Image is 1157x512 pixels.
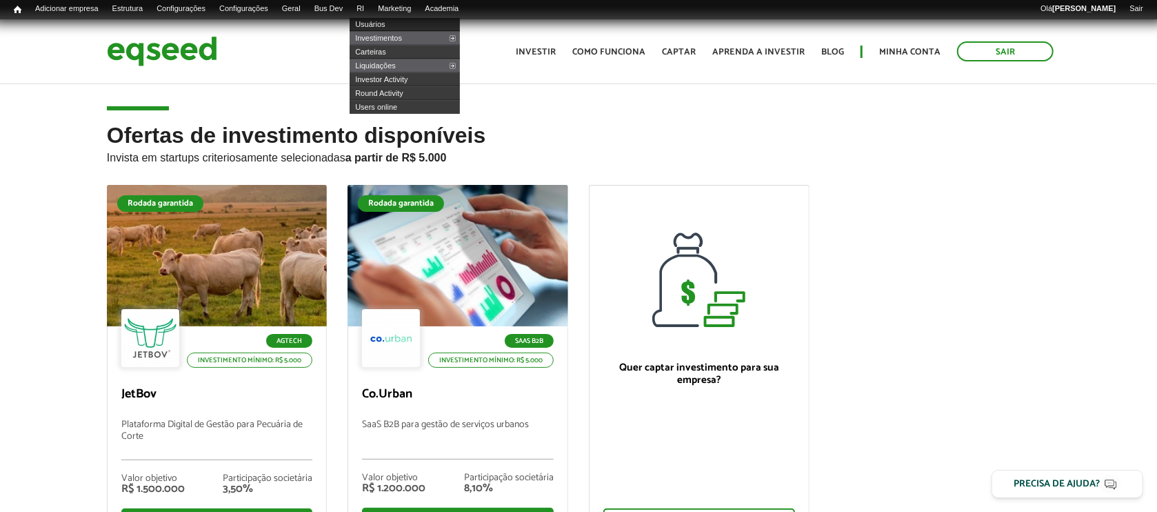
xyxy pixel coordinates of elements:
a: Configurações [150,3,212,14]
div: Valor objetivo [121,474,185,484]
p: Investimento mínimo: R$ 5.000 [187,353,312,368]
img: EqSeed [107,33,217,70]
p: SaaS B2B [505,334,554,348]
a: Sair [1123,3,1150,14]
a: Blog [821,48,844,57]
div: Participação societária [464,473,554,483]
a: Minha conta [879,48,940,57]
span: Início [14,5,21,14]
p: Quer captar investimento para sua empresa? [603,362,795,386]
a: Sair [957,41,1054,61]
a: Marketing [371,3,418,14]
a: Olá[PERSON_NAME] [1034,3,1123,14]
div: R$ 1.200.000 [362,483,425,494]
a: Usuários [350,17,460,31]
strong: [PERSON_NAME] [1052,4,1116,12]
a: Investir [516,48,556,57]
p: Plataforma Digital de Gestão para Pecuária de Corte [121,420,313,460]
p: Agtech [266,334,312,348]
strong: a partir de R$ 5.000 [345,152,447,164]
a: Início [7,3,28,17]
a: Estrutura [105,3,150,14]
h2: Ofertas de investimento disponíveis [107,124,1050,185]
a: Aprenda a investir [712,48,805,57]
p: Co.Urban [362,387,554,402]
a: Bus Dev [308,3,350,14]
div: Rodada garantida [358,195,444,212]
a: RI [350,3,371,14]
p: JetBov [121,387,313,402]
a: Academia [418,3,465,14]
div: 8,10% [464,483,554,494]
div: R$ 1.500.000 [121,484,185,495]
a: Captar [662,48,696,57]
p: SaaS B2B para gestão de serviços urbanos [362,420,554,460]
div: Rodada garantida [117,195,203,212]
a: Geral [275,3,308,14]
div: 3,50% [223,484,312,495]
a: Como funciona [572,48,645,57]
a: Configurações [212,3,275,14]
a: Adicionar empresa [28,3,105,14]
p: Investimento mínimo: R$ 5.000 [428,353,554,368]
p: Invista em startups criteriosamente selecionadas [107,148,1050,164]
div: Participação societária [223,474,312,484]
div: Valor objetivo [362,473,425,483]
